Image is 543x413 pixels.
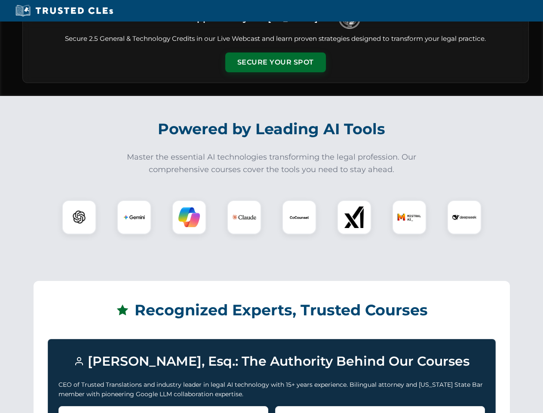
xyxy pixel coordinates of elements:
[392,200,426,234] div: Mistral AI
[117,200,151,234] div: Gemini
[33,34,518,44] p: Secure 2.5 General & Technology Credits in our Live Webcast and learn proven strategies designed ...
[123,206,145,228] img: Gemini Logo
[232,205,256,229] img: Claude Logo
[337,200,371,234] div: xAI
[48,295,496,325] h2: Recognized Experts, Trusted Courses
[121,151,422,176] p: Master the essential AI technologies transforming the legal profession. Our comprehensive courses...
[344,206,365,228] img: xAI Logo
[397,205,421,229] img: Mistral AI Logo
[13,4,116,17] img: Trusted CLEs
[67,205,92,230] img: ChatGPT Logo
[447,200,482,234] div: DeepSeek
[58,380,485,399] p: CEO of Trusted Translations and industry leader in legal AI technology with 15+ years experience....
[34,114,510,144] h2: Powered by Leading AI Tools
[225,52,326,72] button: Secure Your Spot
[282,200,316,234] div: CoCounsel
[452,205,476,229] img: DeepSeek Logo
[227,200,261,234] div: Claude
[62,200,96,234] div: ChatGPT
[172,200,206,234] div: Copilot
[288,206,310,228] img: CoCounsel Logo
[58,350,485,373] h3: [PERSON_NAME], Esq.: The Authority Behind Our Courses
[178,206,200,228] img: Copilot Logo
